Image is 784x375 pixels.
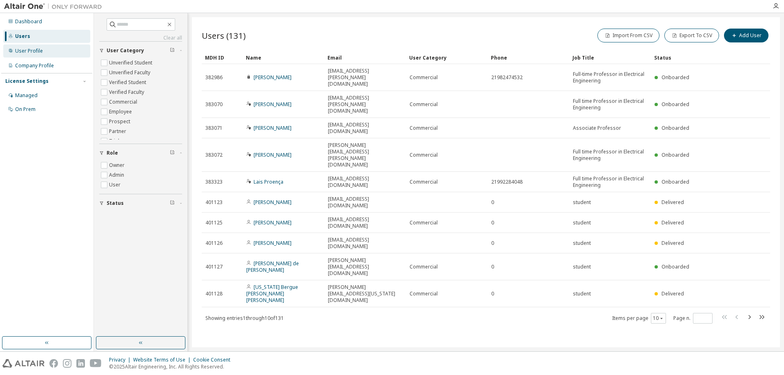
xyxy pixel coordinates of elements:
[90,359,102,368] img: youtube.svg
[328,216,402,229] span: [EMAIL_ADDRESS][DOMAIN_NAME]
[491,291,494,297] span: 0
[254,219,292,226] a: [PERSON_NAME]
[205,74,223,81] span: 382986
[410,101,438,108] span: Commercial
[661,124,689,131] span: Onboarded
[673,313,713,324] span: Page n.
[15,106,36,113] div: On Prem
[661,240,684,246] span: Delivered
[573,71,647,84] span: Full-time Professor in Electrical Engineering
[99,144,182,162] button: Role
[109,58,154,68] label: Unverified Student
[254,101,292,108] a: [PERSON_NAME]
[664,29,719,42] button: Export To CSV
[99,35,182,41] a: Clear all
[109,97,139,107] label: Commercial
[328,284,402,304] span: [PERSON_NAME][EMAIL_ADDRESS][US_STATE][DOMAIN_NAME]
[573,98,647,111] span: Full time Professor in Electrical Engineering
[49,359,58,368] img: facebook.svg
[170,150,175,156] span: Clear filter
[109,107,134,117] label: Employee
[328,95,402,114] span: [EMAIL_ADDRESS][PERSON_NAME][DOMAIN_NAME]
[107,200,124,206] span: Status
[5,78,49,84] div: License Settings
[15,18,42,25] div: Dashboard
[76,359,85,368] img: linkedin.svg
[4,2,106,11] img: Altair One
[661,151,689,158] span: Onboarded
[254,240,292,246] a: [PERSON_NAME]
[597,29,659,42] button: Import From CSV
[205,152,223,158] span: 383072
[328,196,402,209] span: [EMAIL_ADDRESS][DOMAIN_NAME]
[15,33,30,40] div: Users
[205,315,284,322] span: Showing entries 1 through 10 of 131
[661,219,684,226] span: Delivered
[654,51,721,64] div: Status
[328,257,402,277] span: [PERSON_NAME][EMAIL_ADDRESS][DOMAIN_NAME]
[573,199,591,206] span: student
[491,220,494,226] span: 0
[109,357,133,363] div: Privacy
[328,175,402,189] span: [EMAIL_ADDRESS][DOMAIN_NAME]
[246,51,321,64] div: Name
[109,136,121,146] label: Trial
[491,240,494,246] span: 0
[254,74,292,81] a: [PERSON_NAME]
[491,179,523,185] span: 21992284048
[109,68,152,78] label: Unverified Faculty
[491,199,494,206] span: 0
[99,42,182,60] button: User Category
[661,101,689,108] span: Onboarded
[612,313,666,324] span: Items per page
[254,124,292,131] a: [PERSON_NAME]
[254,178,283,185] a: Lais Proença
[254,199,292,206] a: [PERSON_NAME]
[107,47,144,54] span: User Category
[109,126,128,136] label: Partner
[724,29,768,42] button: Add User
[202,30,246,41] span: Users (131)
[573,149,647,162] span: Full time Professor in Electrical Engineering
[2,359,45,368] img: altair_logo.svg
[328,237,402,250] span: [EMAIL_ADDRESS][DOMAIN_NAME]
[573,264,591,270] span: student
[109,170,126,180] label: Admin
[491,74,523,81] span: 21982474532
[328,68,402,87] span: [EMAIL_ADDRESS][PERSON_NAME][DOMAIN_NAME]
[205,264,223,270] span: 401127
[410,291,438,297] span: Commercial
[661,74,689,81] span: Onboarded
[661,290,684,297] span: Delivered
[205,51,239,64] div: MDH ID
[246,260,299,273] a: [PERSON_NAME] de [PERSON_NAME]
[661,178,689,185] span: Onboarded
[410,179,438,185] span: Commercial
[15,92,38,99] div: Managed
[573,125,621,131] span: Associate Professor
[170,200,175,206] span: Clear filter
[205,291,223,297] span: 401128
[573,291,591,297] span: student
[410,220,438,226] span: Commercial
[133,357,193,363] div: Website Terms of Use
[15,62,54,69] div: Company Profile
[109,78,148,87] label: Verified Student
[246,284,298,304] a: [US_STATE] Bergue [PERSON_NAME] [PERSON_NAME]
[109,180,122,190] label: User
[254,151,292,158] a: [PERSON_NAME]
[205,240,223,246] span: 401126
[193,357,235,363] div: Cookie Consent
[109,117,132,126] label: Prospect
[109,160,126,170] label: Owner
[205,220,223,226] span: 401125
[327,51,403,64] div: Email
[15,48,43,54] div: User Profile
[661,199,684,206] span: Delivered
[109,87,146,97] label: Verified Faculty
[109,363,235,370] p: © 2025 Altair Engineering, Inc. All Rights Reserved.
[328,122,402,135] span: [EMAIL_ADDRESS][DOMAIN_NAME]
[573,240,591,246] span: student
[491,264,494,270] span: 0
[491,51,566,64] div: Phone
